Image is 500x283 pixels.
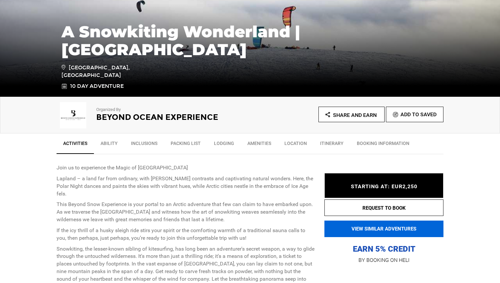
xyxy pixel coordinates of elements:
h2: Beyond Ocean Experience [96,113,232,122]
a: Itinerary [313,137,350,153]
img: d98be7a6200f8034ea49f2ec7925a8b3.png [57,102,90,128]
a: Packing List [164,137,207,153]
a: Amenities [241,137,278,153]
p: Lapland – a land far from ordinary, with [PERSON_NAME] contrasts and captivating natural wonders.... [57,175,314,198]
p: Organized By [96,107,232,113]
p: Join us to experience the Magic of [GEOGRAPHIC_DATA] [57,164,314,172]
a: Location [278,137,313,153]
a: Lodging [207,137,241,153]
p: EARN 5% CREDIT [324,178,443,254]
button: REQUEST TO BOOK [324,199,443,216]
span: Share and Earn [333,112,377,118]
button: VIEW SIMILAR ADVENTURES [324,221,443,237]
a: BOOKING INFORMATION [350,137,416,153]
a: Activities [57,137,94,154]
span: [GEOGRAPHIC_DATA], [GEOGRAPHIC_DATA] [62,63,156,79]
p: BY BOOKING ON HELI [324,256,443,265]
p: This Beyond Snow Experience is your portal to an Arctic adventure that few can claim to have emba... [57,201,314,224]
a: Inclusions [124,137,164,153]
h1: A Snowkiting Wonderland | [GEOGRAPHIC_DATA] [62,23,438,58]
span: Add To Saved [400,111,437,118]
a: Ability [94,137,124,153]
span: 10 Day Adventure [70,83,124,90]
p: If the icy thrill of a husky sleigh ride stirs your spirit or the comforting warmth of a traditio... [57,227,314,242]
span: STARTING AT: EUR2,250 [351,183,417,190]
